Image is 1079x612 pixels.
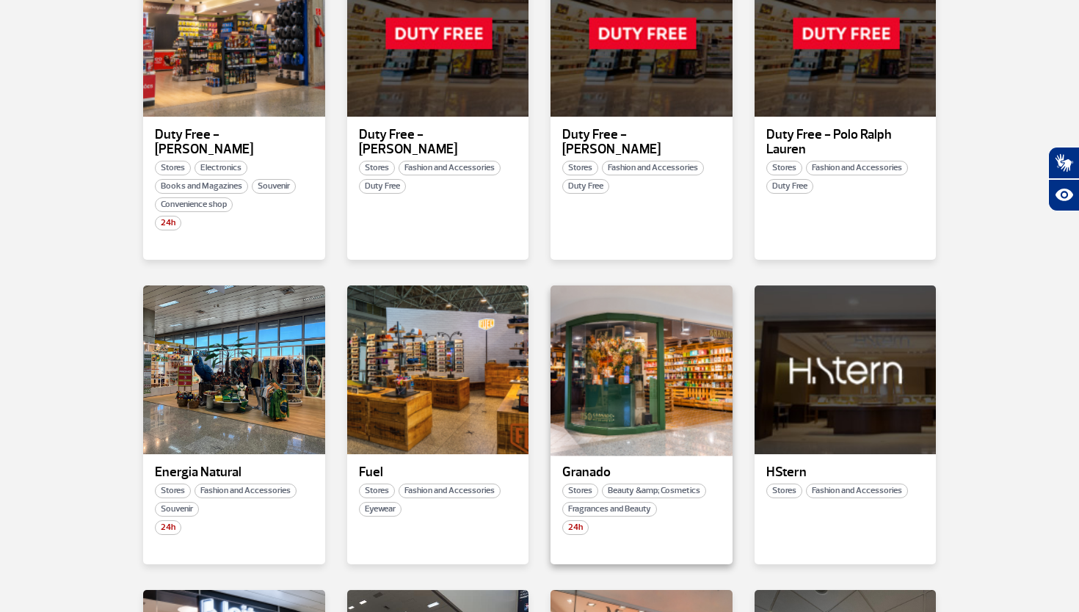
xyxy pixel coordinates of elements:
span: Stores [155,484,191,498]
span: Stores [359,161,395,175]
span: Stores [562,161,598,175]
span: Books and Magazines [155,179,248,194]
p: Duty Free - [PERSON_NAME] [562,128,721,157]
span: Electronics [195,161,247,175]
span: Stores [359,484,395,498]
span: Stores [766,161,802,175]
p: Fuel [359,465,517,480]
span: Fashion and Accessories [806,484,908,498]
p: Granado [562,465,721,480]
span: Souvenir [155,502,199,517]
span: 24h [155,216,181,230]
span: Eyewear [359,502,402,517]
span: Souvenir [252,179,296,194]
span: Fashion and Accessories [195,484,297,498]
span: Fashion and Accessories [399,484,501,498]
span: Fashion and Accessories [602,161,704,175]
span: Fashion and Accessories [806,161,908,175]
span: Beauty &amp; Cosmetics [602,484,706,498]
span: Convenience shop [155,197,233,212]
p: Duty Free - Polo Ralph Lauren [766,128,925,157]
p: Duty Free - [PERSON_NAME] [359,128,517,157]
span: Duty Free [359,179,406,194]
span: Duty Free [766,179,813,194]
span: Fragrances and Beauty [562,502,657,517]
span: Stores [562,484,598,498]
span: 24h [562,520,589,535]
span: Duty Free [562,179,609,194]
p: HStern [766,465,925,480]
span: Fashion and Accessories [399,161,501,175]
button: Abrir recursos assistivos. [1048,179,1079,211]
span: Stores [766,484,802,498]
div: Plugin de acessibilidade da Hand Talk. [1048,147,1079,211]
p: Duty Free - [PERSON_NAME] [155,128,313,157]
button: Abrir tradutor de língua de sinais. [1048,147,1079,179]
span: 24h [155,520,181,535]
p: Energia Natural [155,465,313,480]
span: Stores [155,161,191,175]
